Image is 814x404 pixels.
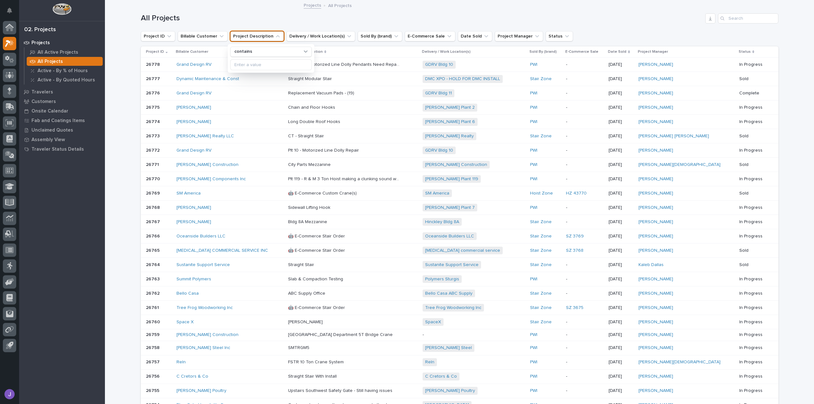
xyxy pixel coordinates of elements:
[609,359,633,365] p: [DATE]
[146,161,160,168] p: 26771
[141,243,778,257] tr: 2676526765 [MEDICAL_DATA] COMMERCIAL SERVICE INC 🤖 E-Commerce Stair Order🤖 E-Commerce Stair Order...
[566,148,604,153] p: -
[231,59,311,70] input: Enter a value
[31,137,65,143] p: Assembly View
[146,331,161,338] p: 26759
[739,62,768,67] p: In Progress
[176,345,230,351] a: [PERSON_NAME] Steel Inc
[422,48,471,55] p: Delivery / Work Location(s)
[288,331,394,338] p: Warsaw Public Works Street Department 5T Bridge Crane
[739,291,768,296] p: In Progress
[288,304,346,311] p: 🤖 E-Commerce Stair Order
[739,319,768,325] p: In Progress
[566,219,604,225] p: -
[739,305,768,311] p: In Progress
[288,104,336,110] p: Chain and Floor Hooks
[425,319,441,325] a: SpaceX
[141,329,778,341] tr: 2675926759 [PERSON_NAME] Construction [GEOGRAPHIC_DATA] Department 5T Bridge Crane[GEOGRAPHIC_DAT...
[141,172,778,186] tr: 2677026770 [PERSON_NAME] Components Inc Plt 119 - R & M 3 Ton Hoist making a clunking sound when ...
[146,75,161,82] p: 26777
[141,58,778,72] tr: 2677826778 Grand Design RV Plt 10 - (11) Motorized Line Dolly Pendants Need RepairedPlt 10 - (11)...
[609,319,633,325] p: [DATE]
[638,148,673,153] a: [PERSON_NAME]
[146,275,161,282] p: 26763
[146,358,161,365] p: 26757
[425,91,452,96] a: GDRV Bldg 11
[458,31,492,41] button: Date Sold
[638,332,673,338] a: [PERSON_NAME]
[530,91,537,96] a: PWI
[141,72,778,86] tr: 2677726777 Dynamic Maintenance & Const Straight Modular StairStraight Modular Stair DMC XPO - HOL...
[288,290,327,296] p: ABC Supply Office
[146,204,161,210] p: 26768
[146,304,160,311] p: 26761
[608,48,626,55] p: Date Sold
[288,89,355,96] p: Replacement Vacuum Pads - (19)
[146,61,161,67] p: 26778
[176,248,268,253] a: [MEDICAL_DATA] COMMERCIAL SERVICE INC
[141,215,778,229] tr: 2676726767 [PERSON_NAME] Bldg 8A MezzanineBldg 8A Mezzanine Hinckley Bldg 8A Stair Zone -[DATE][P...
[141,115,778,129] tr: 2677426774 [PERSON_NAME] Long Double Roof HooksLong Double Roof Hooks [PERSON_NAME] Plant 6 PWI -...
[141,300,778,315] tr: 2676126761 Tree Frog Woodworking Inc 🤖 E-Commerce Stair Order🤖 E-Commerce Stair Order Tree Frog W...
[176,191,201,196] a: SM America
[530,277,537,282] a: PWI
[178,31,228,41] button: Billable Customer
[638,291,673,296] a: [PERSON_NAME]
[609,148,633,153] p: [DATE]
[566,105,604,110] p: -
[176,134,234,139] a: [PERSON_NAME] Realty LLC
[566,76,604,82] p: -
[425,176,478,182] a: [PERSON_NAME] Plant 119
[146,232,161,239] p: 26766
[566,162,604,168] p: -
[31,99,56,105] p: Customers
[739,205,768,210] p: In Progress
[609,91,633,96] p: [DATE]
[141,143,778,158] tr: 2677226772 Grand Design RV Plt 10 - Motorized Line Dolly RepairPlt 10 - Motorized Line Dolly Repa...
[288,189,358,196] p: 🤖 E-Commerce Custom Crane(s)
[176,359,186,365] a: Reln
[565,48,598,55] p: E-Commerce Sale
[566,359,604,365] p: -
[425,205,475,210] a: [PERSON_NAME] Plant 7
[566,91,604,96] p: -
[425,119,475,125] a: [PERSON_NAME] Plant 6
[530,332,537,338] a: PWI
[288,358,345,365] p: FSTR 10 Ton Crane System
[530,219,552,225] a: Stair Zone
[609,388,633,394] p: [DATE]
[425,234,474,239] a: Oceanside Builders LLC
[609,374,633,379] p: [DATE]
[328,2,352,9] p: All Projects
[566,134,604,139] p: -
[52,3,71,15] img: Workspace Logo
[530,345,537,351] a: PWI
[141,100,778,115] tr: 2677526775 [PERSON_NAME] Chain and Floor HooksChain and Floor Hooks [PERSON_NAME] Plant 2 PWI -[D...
[146,132,161,139] p: 26773
[638,176,673,182] a: [PERSON_NAME]
[288,344,311,351] p: SMTRGM5
[176,291,199,296] a: Bello Casa
[425,388,475,394] a: [PERSON_NAME] Poultry
[530,234,552,239] a: Stair Zone
[638,388,673,394] a: [PERSON_NAME]
[146,147,161,153] p: 26772
[176,76,239,82] a: Dynamic Maintenance & Const
[566,277,604,282] p: -
[638,48,668,55] p: Project Manager
[146,373,161,379] p: 26756
[141,369,778,384] tr: 2675626756 C Cretors & Co Straight Stair With InstallStraight Stair With Install C Cretors & Co P...
[288,61,401,67] p: Plt 10 - (11) Motorized Line Dolly Pendants Need Repaired
[739,176,768,182] p: In Progress
[638,91,673,96] a: [PERSON_NAME]
[31,40,50,46] p: Projects
[638,374,673,379] a: [PERSON_NAME]
[288,118,341,125] p: Long Double Roof Hooks
[176,162,238,168] a: [PERSON_NAME] Construction
[141,14,703,23] h1: All Projects
[566,176,604,182] p: -
[8,8,16,18] div: Notifications
[234,49,252,54] p: contains
[609,262,633,268] p: [DATE]
[176,119,211,125] a: [PERSON_NAME]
